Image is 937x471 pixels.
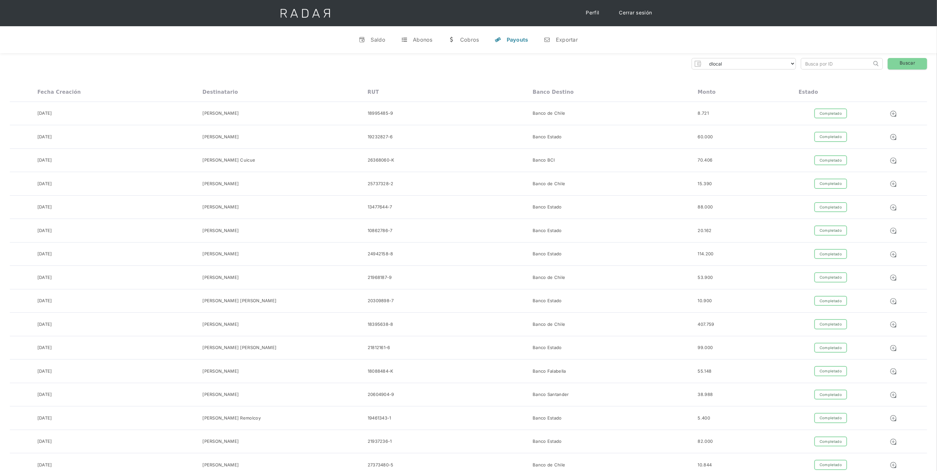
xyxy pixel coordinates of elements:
[368,251,393,257] div: 24942158-8
[890,391,897,399] img: Detalle
[368,274,392,281] div: 21968187-9
[368,89,379,95] div: RUT
[368,344,390,351] div: 21812161-6
[202,134,239,140] div: [PERSON_NAME]
[698,391,713,398] div: 38.988
[698,438,713,445] div: 82.000
[890,438,897,445] img: Detalle
[368,368,394,375] div: 18088484-K
[202,298,276,304] div: [PERSON_NAME] [PERSON_NAME]
[698,89,716,95] div: Monto
[814,366,847,376] div: Completado
[890,368,897,375] img: Detalle
[890,180,897,187] img: Detalle
[698,251,714,257] div: 114.200
[814,226,847,236] div: Completado
[368,321,393,328] div: 18395638-8
[698,227,712,234] div: 20.162
[359,36,366,43] div: v
[448,36,455,43] div: w
[698,274,713,281] div: 53.900
[533,181,565,187] div: Banco de Chile
[37,157,52,164] div: [DATE]
[814,272,847,283] div: Completado
[37,89,81,95] div: Fecha creación
[202,415,261,422] div: [PERSON_NAME] Remolcoy
[533,204,562,210] div: Banco Estado
[368,298,394,304] div: 20309898-7
[698,344,713,351] div: 99.000
[533,298,562,304] div: Banco Estado
[890,274,897,281] img: Detalle
[507,36,528,43] div: Payouts
[368,391,394,398] div: 20604904-9
[37,438,52,445] div: [DATE]
[533,227,562,234] div: Banco Estado
[698,204,713,210] div: 88.000
[533,462,565,468] div: Banco de Chile
[814,296,847,306] div: Completado
[580,7,606,19] a: Perfil
[202,204,239,210] div: [PERSON_NAME]
[533,321,565,328] div: Banco de Chile
[814,108,847,119] div: Completado
[37,415,52,422] div: [DATE]
[460,36,479,43] div: Cobros
[890,110,897,117] img: Detalle
[202,274,239,281] div: [PERSON_NAME]
[202,89,238,95] div: Destinatario
[37,368,52,375] div: [DATE]
[368,110,393,117] div: 18995485-9
[37,298,52,304] div: [DATE]
[890,157,897,164] img: Detalle
[37,344,52,351] div: [DATE]
[888,58,927,69] a: Buscar
[533,251,562,257] div: Banco Estado
[371,36,386,43] div: Saldo
[533,344,562,351] div: Banco Estado
[698,321,714,328] div: 407.759
[37,134,52,140] div: [DATE]
[401,36,408,43] div: t
[890,344,897,352] img: Detalle
[533,391,569,398] div: Banco Santander
[202,462,239,468] div: [PERSON_NAME]
[37,462,52,468] div: [DATE]
[413,36,433,43] div: Abonos
[814,413,847,423] div: Completado
[556,36,578,43] div: Exportar
[37,391,52,398] div: [DATE]
[799,89,818,95] div: Estado
[368,157,395,164] div: 26368060-K
[202,321,239,328] div: [PERSON_NAME]
[533,368,566,375] div: Banco Falabella
[890,415,897,422] img: Detalle
[890,461,897,469] img: Detalle
[202,391,239,398] div: [PERSON_NAME]
[368,438,392,445] div: 21937236-1
[533,157,555,164] div: Banco BCI
[890,227,897,234] img: Detalle
[814,155,847,166] div: Completado
[814,390,847,400] div: Completado
[202,227,239,234] div: [PERSON_NAME]
[202,181,239,187] div: [PERSON_NAME]
[202,368,239,375] div: [PERSON_NAME]
[698,181,712,187] div: 15.390
[533,415,562,422] div: Banco Estado
[814,343,847,353] div: Completado
[801,58,872,69] input: Busca por ID
[368,181,394,187] div: 25737328-2
[533,89,574,95] div: Banco destino
[890,251,897,258] img: Detalle
[698,110,709,117] div: 8.721
[890,204,897,211] img: Detalle
[698,462,712,468] div: 10.844
[202,438,239,445] div: [PERSON_NAME]
[890,321,897,328] img: Detalle
[692,58,796,69] form: Form
[37,321,52,328] div: [DATE]
[368,204,392,210] div: 13477644-7
[698,298,712,304] div: 10.900
[814,249,847,259] div: Completado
